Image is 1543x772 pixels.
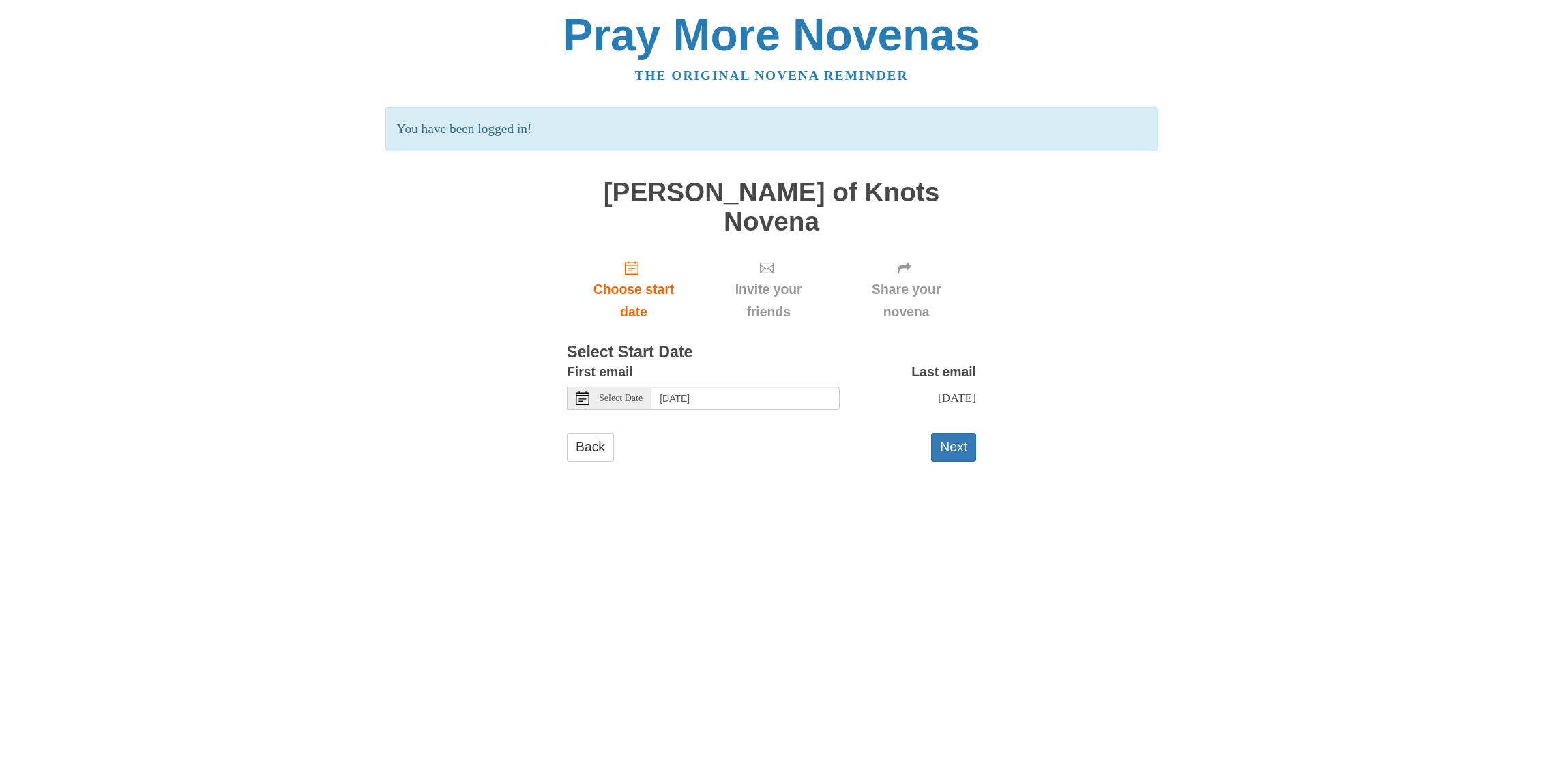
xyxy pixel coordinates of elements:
[850,278,962,323] span: Share your novena
[635,68,909,83] a: The original novena reminder
[911,361,976,383] label: Last email
[836,250,976,331] div: Click "Next" to confirm your start date first.
[563,10,980,60] a: Pray More Novenas
[567,250,701,331] a: Choose start date
[931,433,976,461] button: Next
[581,278,687,323] span: Choose start date
[714,278,823,323] span: Invite your friends
[567,433,614,461] a: Back
[599,394,643,403] span: Select Date
[567,361,633,383] label: First email
[567,178,976,236] h1: [PERSON_NAME] of Knots Novena
[385,107,1157,151] p: You have been logged in!
[567,344,976,361] h3: Select Start Date
[701,250,836,331] div: Click "Next" to confirm your start date first.
[938,391,976,404] span: [DATE]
